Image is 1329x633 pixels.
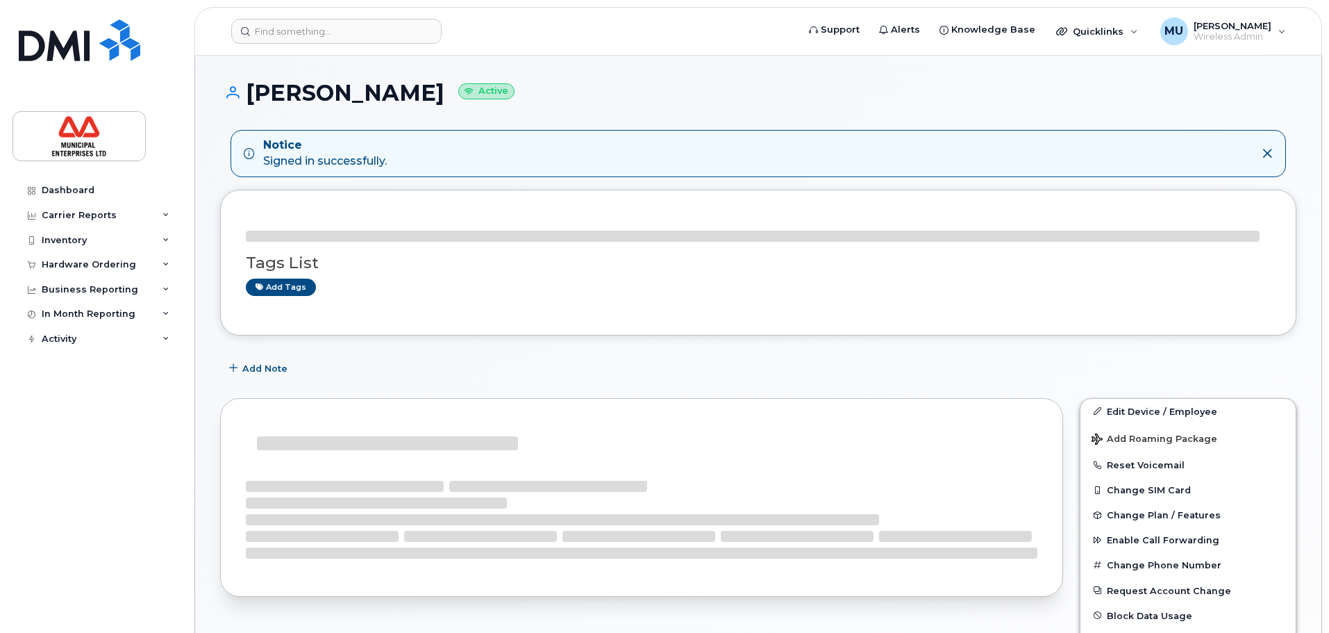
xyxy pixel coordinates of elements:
[1107,510,1221,520] span: Change Plan / Features
[263,138,387,170] div: Signed in successfully.
[220,81,1296,105] h1: [PERSON_NAME]
[1080,424,1296,452] button: Add Roaming Package
[1080,603,1296,628] button: Block Data Usage
[1080,552,1296,577] button: Change Phone Number
[1080,452,1296,477] button: Reset Voicemail
[1080,477,1296,502] button: Change SIM Card
[1092,434,1217,447] span: Add Roaming Package
[246,279,316,296] a: Add tags
[1080,502,1296,527] button: Change Plan / Features
[263,138,387,154] strong: Notice
[1107,535,1219,545] span: Enable Call Forwarding
[458,83,515,99] small: Active
[1080,527,1296,552] button: Enable Call Forwarding
[242,362,287,375] span: Add Note
[246,254,1271,272] h3: Tags List
[220,356,299,381] button: Add Note
[1080,399,1296,424] a: Edit Device / Employee
[1080,578,1296,603] button: Request Account Change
